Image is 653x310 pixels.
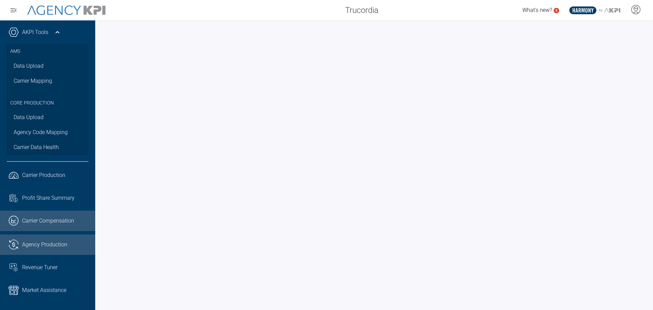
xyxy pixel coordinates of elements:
img: AgencyKPI [27,5,105,15]
span: Agency Production [22,241,67,249]
h3: Core Production [10,92,85,110]
span: Carrier Compensation [22,217,74,225]
span: What's new? [522,7,552,13]
span: Carrier Data Health [14,143,59,151]
a: Data Upload [7,110,88,125]
span: Trucordia [345,4,379,16]
a: 5 [554,8,559,13]
a: Agency Code Mapping [7,125,88,140]
span: Carrier Production [22,171,65,179]
span: Market Assistance [22,286,66,294]
a: Carrier Data Health [7,140,88,155]
a: AKPI Tools [22,28,48,36]
text: 5 [555,9,557,12]
h3: AMS [10,44,85,59]
span: Profit Share Summary [22,194,74,202]
a: Carrier Mapping [7,74,88,88]
span: Revenue Tuner [22,263,57,272]
a: Data Upload [7,59,88,74]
